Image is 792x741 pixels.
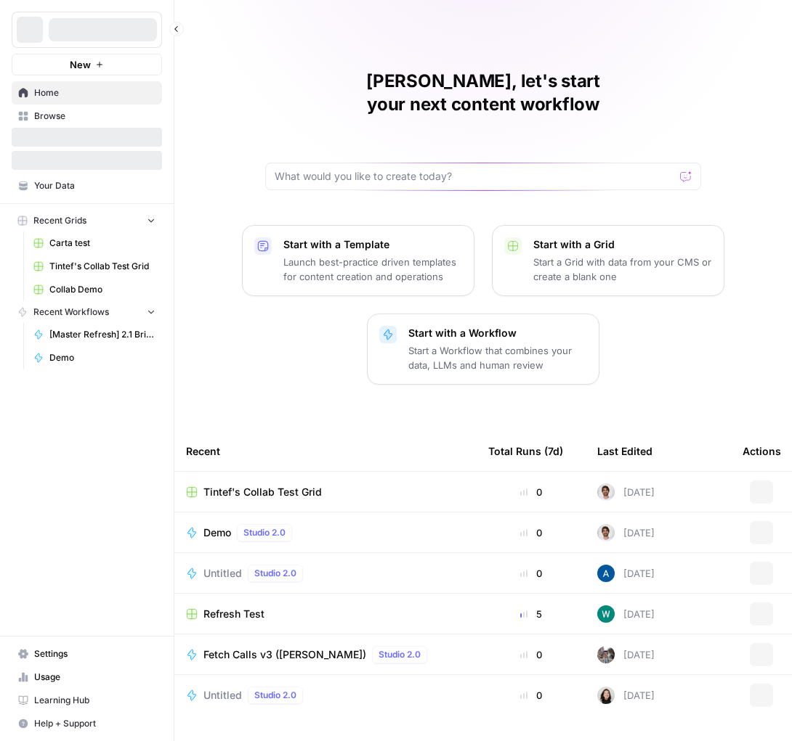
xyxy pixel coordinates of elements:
[27,232,162,255] a: Carta test
[186,687,465,704] a: UntitledStudio 2.0
[12,54,162,75] button: New
[488,485,574,499] div: 0
[186,646,465,663] a: Fetch Calls v3 ([PERSON_NAME])Studio 2.0
[34,694,155,707] span: Learning Hub
[488,431,563,471] div: Total Runs (7d)
[34,179,155,192] span: Your Data
[254,567,296,580] span: Studio 2.0
[203,647,366,662] span: Fetch Calls v3 ([PERSON_NAME])
[186,485,465,499] a: Tintef's Collab Test Grid
[597,524,655,541] div: [DATE]
[488,688,574,703] div: 0
[597,605,615,623] img: vaiar9hhcrg879pubqop5lsxqhgw
[70,57,91,72] span: New
[379,648,421,661] span: Studio 2.0
[488,647,574,662] div: 0
[597,646,655,663] div: [DATE]
[49,283,155,296] span: Collab Demo
[49,260,155,273] span: Tintef's Collab Test Grid
[488,607,574,621] div: 5
[27,323,162,346] a: [Master Refresh] 2.1 Brief to Outline
[254,689,296,702] span: Studio 2.0
[492,225,724,296] button: Start with a GridStart a Grid with data from your CMS or create a blank one
[203,525,231,540] span: Demo
[488,566,574,581] div: 0
[597,431,652,471] div: Last Edited
[597,483,655,501] div: [DATE]
[597,646,615,663] img: a2mlt6f1nb2jhzcjxsuraj5rj4vi
[283,237,462,252] p: Start with a Template
[275,169,674,184] input: What would you like to create today?
[367,314,599,385] button: Start with a WorkflowStart a Workflow that combines your data, LLMs and human review
[27,346,162,369] a: Demo
[27,255,162,278] a: Tintef's Collab Test Grid
[488,525,574,540] div: 0
[34,110,155,123] span: Browse
[203,566,242,581] span: Untitled
[265,70,701,116] h1: [PERSON_NAME], let's start your next content workflow
[12,210,162,232] button: Recent Grids
[34,717,155,730] span: Help + Support
[283,255,462,284] p: Launch best-practice driven templates for content creation and operations
[12,666,162,689] a: Usage
[533,237,712,252] p: Start with a Grid
[203,485,322,499] span: Tintef's Collab Test Grid
[408,326,587,340] p: Start with a Workflow
[597,565,615,582] img: he81ibor8lsei4p3qvg4ugbvimgp
[27,278,162,301] a: Collab Demo
[33,214,86,227] span: Recent Grids
[34,647,155,660] span: Settings
[186,565,465,582] a: UntitledStudio 2.0
[597,687,615,704] img: t5ef5oef8zpw1w4g2xghobes91mw
[12,81,162,105] a: Home
[203,688,242,703] span: Untitled
[186,607,465,621] a: Refresh Test
[34,86,155,99] span: Home
[597,605,655,623] div: [DATE]
[12,689,162,712] a: Learning Hub
[533,255,712,284] p: Start a Grid with data from your CMS or create a blank one
[49,351,155,364] span: Demo
[49,237,155,250] span: Carta test
[408,343,587,372] p: Start a Workflow that combines your data, LLMs and human review
[597,483,615,501] img: 2sv5sb2nc5y0275bc3hbsgjwhrga
[743,431,781,471] div: Actions
[12,712,162,735] button: Help + Support
[242,225,474,296] button: Start with a TemplateLaunch best-practice driven templates for content creation and operations
[186,524,465,541] a: DemoStudio 2.0
[34,671,155,684] span: Usage
[597,524,615,541] img: 2sv5sb2nc5y0275bc3hbsgjwhrga
[203,607,264,621] span: Refresh Test
[12,301,162,323] button: Recent Workflows
[597,687,655,704] div: [DATE]
[12,642,162,666] a: Settings
[12,105,162,128] a: Browse
[597,565,655,582] div: [DATE]
[186,431,465,471] div: Recent
[33,306,109,319] span: Recent Workflows
[243,526,286,539] span: Studio 2.0
[12,174,162,197] a: Your Data
[49,328,155,341] span: [Master Refresh] 2.1 Brief to Outline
